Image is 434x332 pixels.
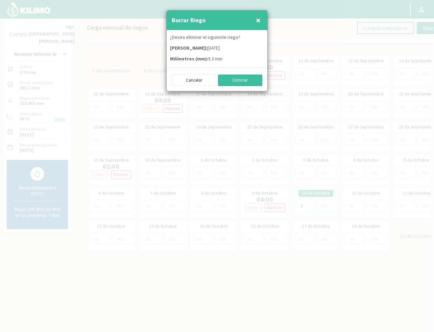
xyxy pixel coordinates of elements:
[170,34,264,41] p: ¿Desea eliminar el siguiente riego?
[172,16,206,25] h4: Borrar Riego
[170,45,207,51] strong: [PERSON_NAME]:
[254,13,262,27] button: Close
[172,75,216,86] button: Cancelar
[170,55,264,62] p: 5.3 mm
[218,75,263,86] button: Eliminar
[170,56,208,62] strong: Milímetros (mm):
[170,45,264,52] p: [DATE]
[256,15,261,26] span: ×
